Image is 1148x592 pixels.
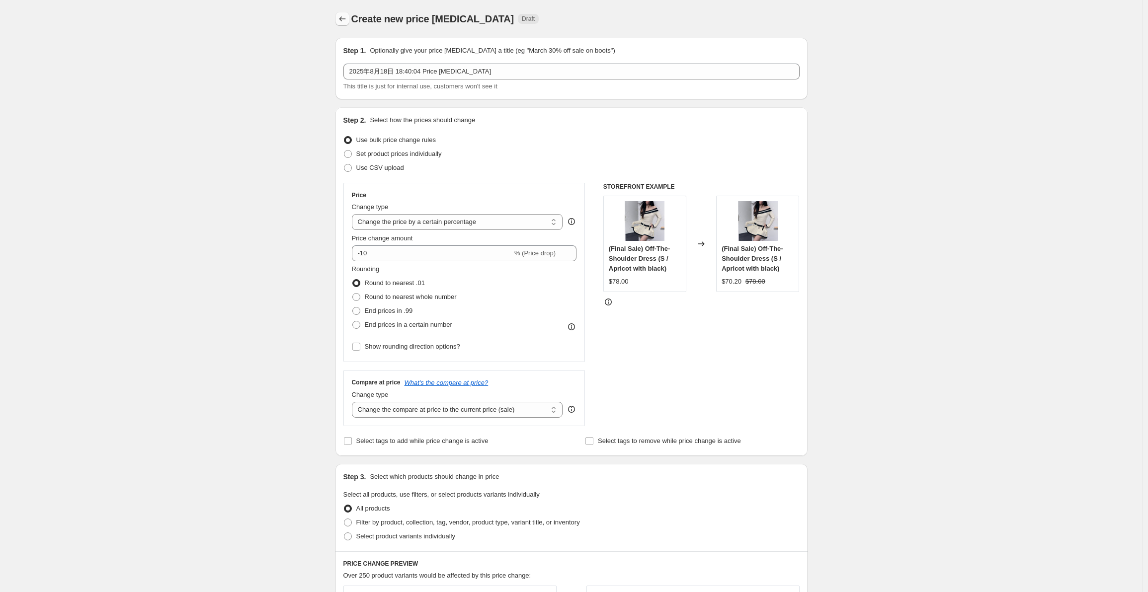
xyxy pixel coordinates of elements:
[609,245,670,272] span: (Final Sale) Off-The-Shoulder Dress (S / Apricot with black)
[722,245,783,272] span: (Final Sale) Off-The-Shoulder Dress (S / Apricot with black)
[343,572,531,579] span: Over 250 product variants would be affected by this price change:
[356,150,442,157] span: Set product prices individually
[343,115,366,125] h2: Step 2.
[365,343,460,350] span: Show rounding direction options?
[365,321,452,328] span: End prices in a certain number
[352,203,389,211] span: Change type
[522,15,535,23] span: Draft
[722,277,741,287] div: $70.20
[603,183,800,191] h6: STOREFRONT EXAMPLE
[352,265,380,273] span: Rounding
[745,277,765,287] strike: $78.00
[356,518,580,526] span: Filter by product, collection, tag, vendor, product type, variant title, or inventory
[356,532,455,540] span: Select product variants individually
[370,472,499,482] p: Select which products should change in price
[514,249,556,257] span: % (Price drop)
[405,379,489,386] button: What's the compare at price?
[365,279,425,287] span: Round to nearest .01
[343,472,366,482] h2: Step 3.
[352,245,512,261] input: -15
[343,560,800,568] h6: PRICE CHANGE PREVIEW
[567,217,576,226] div: help
[356,505,390,512] span: All products
[356,164,404,171] span: Use CSV upload
[343,46,366,56] h2: Step 1.
[609,277,629,287] div: $78.00
[352,391,389,398] span: Change type
[356,437,489,444] span: Select tags to add while price change is active
[352,234,413,242] span: Price change amount
[343,491,540,498] span: Select all products, use filters, or select products variants individually
[370,46,615,56] p: Optionally give your price [MEDICAL_DATA] a title (eg "March 30% off sale on boots")
[343,82,497,90] span: This title is just for internal use, customers won't see it
[351,13,514,24] span: Create new price [MEDICAL_DATA]
[567,404,576,414] div: help
[352,191,366,199] h3: Price
[738,201,778,241] img: wsxc1681395411389_5_80x.jpg
[365,307,413,314] span: End prices in .99
[356,136,436,144] span: Use bulk price change rules
[343,64,800,79] input: 30% off holiday sale
[370,115,475,125] p: Select how the prices should change
[625,201,664,241] img: wsxc1681395411389_5_80x.jpg
[598,437,741,444] span: Select tags to remove while price change is active
[352,378,401,386] h3: Compare at price
[335,12,349,26] button: Price change jobs
[365,293,457,300] span: Round to nearest whole number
